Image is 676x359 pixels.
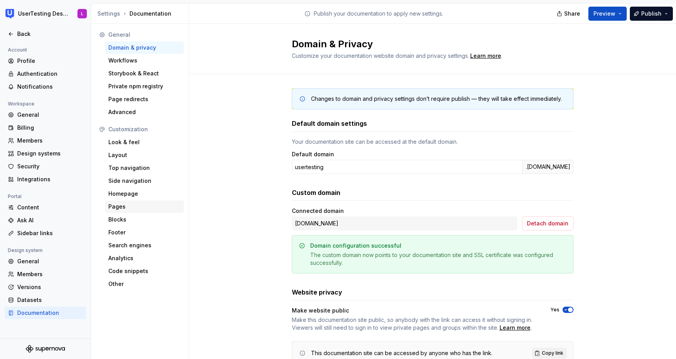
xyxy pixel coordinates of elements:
a: Blocks [105,213,184,226]
h3: Default domain settings [292,119,367,128]
div: Connected domain [292,207,517,215]
div: Back [17,30,83,38]
a: General [5,109,86,121]
a: Pages [105,200,184,213]
a: Notifications [5,80,86,93]
a: General [5,255,86,268]
span: Copy link [542,350,563,356]
a: Private npm registry [105,80,184,93]
svg: Supernova Logo [26,345,65,353]
div: Analytics [108,254,181,262]
span: Detach domain [527,220,568,227]
div: Pages [108,203,181,211]
div: UserTesting Design System [18,10,68,18]
div: Documentation [17,309,83,317]
span: Preview [593,10,615,18]
div: Changes to domain and privacy settings don’t require publish — they will take effect immediately. [311,95,562,103]
button: Publish [630,7,673,21]
div: Ask AI [17,216,83,224]
div: The custom domain now points to your documentation site and SSL certificate was configured succes... [310,251,566,267]
div: Homepage [108,190,181,198]
a: Learn more [500,324,530,332]
div: Members [17,137,83,145]
div: Code snippets [108,267,181,275]
div: Profile [17,57,83,65]
label: Default domain [292,150,334,158]
div: Customization [108,125,181,133]
div: Domain configuration successful [310,242,401,250]
a: Versions [5,281,86,293]
div: General [17,111,83,119]
button: UserTesting Design SystemL [2,5,89,22]
a: Integrations [5,173,86,186]
div: Integrations [17,175,83,183]
a: Authentication [5,68,86,80]
a: Content [5,201,86,214]
div: Workflows [108,57,181,64]
div: Layout [108,151,181,159]
button: Settings [97,10,120,18]
a: Workflows [105,54,184,67]
div: Private npm registry [108,82,181,90]
div: Account [5,45,30,55]
span: Customize your documentation website domain and privacy settings. [292,52,469,59]
div: This documentation site can be accessed by anyone who has the link. [311,349,493,357]
div: Authentication [17,70,83,78]
button: Copy link [532,348,567,359]
a: Datasets [5,294,86,306]
div: Design systems [17,150,83,157]
div: Blocks [108,216,181,223]
button: Share [553,7,585,21]
span: . [469,53,502,59]
a: Members [5,134,86,147]
div: General [17,257,83,265]
p: Publish your documentation to apply new settings. [314,10,443,18]
a: Footer [105,226,184,239]
a: Security [5,160,86,173]
div: Look & feel [108,138,181,146]
a: Sidebar links [5,227,86,239]
a: Homepage [105,188,184,200]
div: Security [17,163,83,170]
div: General [108,31,181,39]
div: Storybook & React [108,70,181,77]
span: Share [564,10,580,18]
a: Storybook & React [105,67,184,80]
a: Layout [105,149,184,161]
h3: Website privacy [292,288,342,297]
a: Look & feel [105,136,184,148]
a: Code snippets [105,265,184,277]
a: Page redirects [105,93,184,105]
a: Design systems [5,147,86,160]
button: Preview [588,7,627,21]
div: Advanced [108,108,181,116]
div: Your documentation site can be accessed at the default domain. [292,138,574,146]
div: Notifications [17,83,83,91]
div: Footer [108,229,181,236]
div: L [81,11,83,17]
div: Search engines [108,241,181,249]
a: Ask AI [5,214,86,227]
h3: Custom domain [292,188,340,197]
div: Domain & privacy [108,44,181,52]
a: Documentation [5,307,86,319]
label: Yes [550,307,559,313]
div: [DOMAIN_NAME] [292,216,517,230]
div: Members [17,270,83,278]
a: Members [5,268,86,280]
a: Profile [5,55,86,67]
div: Page redirects [108,95,181,103]
a: Back [5,28,86,40]
a: Domain & privacy [105,41,184,54]
img: 41adf70f-fc1c-4662-8e2d-d2ab9c673b1b.png [5,9,15,18]
a: Search engines [105,239,184,252]
a: Learn more [470,52,501,60]
a: Analytics [105,252,184,264]
div: Other [108,280,181,288]
h2: Domain & Privacy [292,38,564,50]
div: Top navigation [108,164,181,172]
div: Make website public [292,307,536,314]
div: Workspace [5,99,38,109]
